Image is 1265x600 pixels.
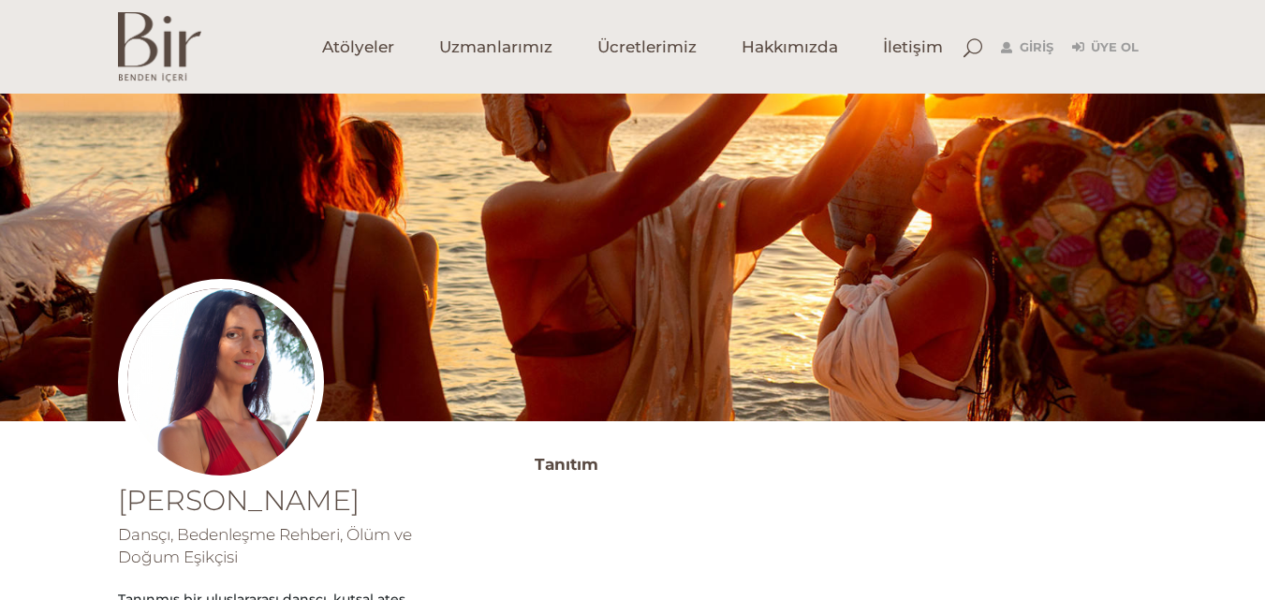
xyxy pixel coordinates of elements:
[439,37,552,58] span: Uzmanlarımız
[118,525,412,566] span: Dansçı, Bedenleşme Rehberi, Ölüm ve Doğum Eşikçisi
[883,37,943,58] span: İletişim
[118,487,432,515] h1: [PERSON_NAME]
[1072,37,1139,59] a: Üye Ol
[118,279,324,485] img: amberprofil1-300x300.jpg
[742,37,838,58] span: Hakkımızda
[535,449,1148,479] h3: Tanıtım
[322,37,394,58] span: Atölyeler
[597,37,697,58] span: Ücretlerimiz
[1001,37,1053,59] a: Giriş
